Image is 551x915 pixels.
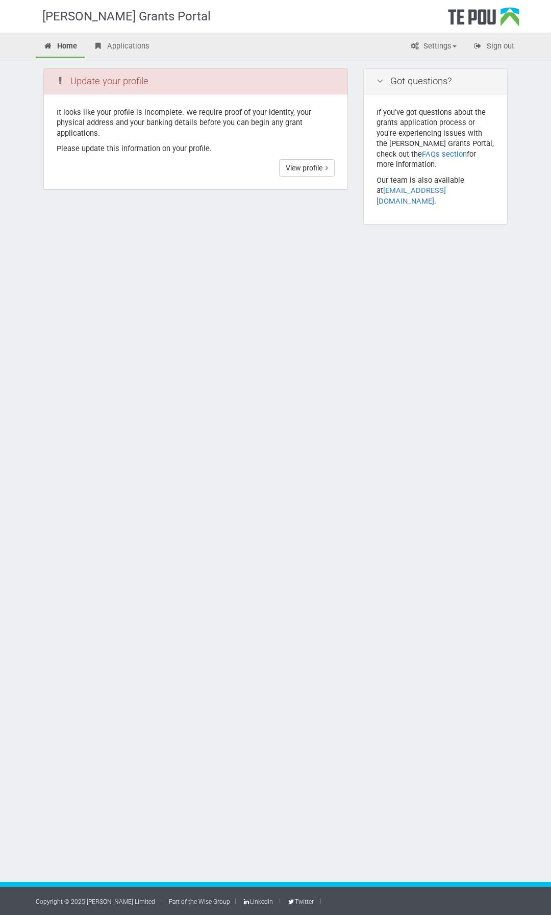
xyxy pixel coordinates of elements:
div: Got questions? [364,69,507,94]
a: View profile [279,159,335,177]
a: Part of the Wise Group [169,898,230,905]
p: Please update this information on your profile. [57,143,335,154]
div: Update your profile [44,69,347,94]
a: [EMAIL_ADDRESS][DOMAIN_NAME] [377,186,446,206]
a: Sign out [465,36,522,58]
a: Home [36,36,85,58]
p: Our team is also available at . [377,175,494,207]
a: LinkedIn [242,898,273,905]
div: Te Pou Logo [448,7,519,33]
a: Settings [402,36,464,58]
p: If you've got questions about the grants application process or you're experiencing issues with t... [377,107,494,170]
a: Applications [86,36,157,58]
a: Copyright © 2025 [PERSON_NAME] Limited [36,898,155,905]
a: FAQs section [422,150,467,159]
a: Twitter [287,898,313,905]
p: It looks like your profile is incomplete. We require proof of your identity, your physical addres... [57,107,335,139]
